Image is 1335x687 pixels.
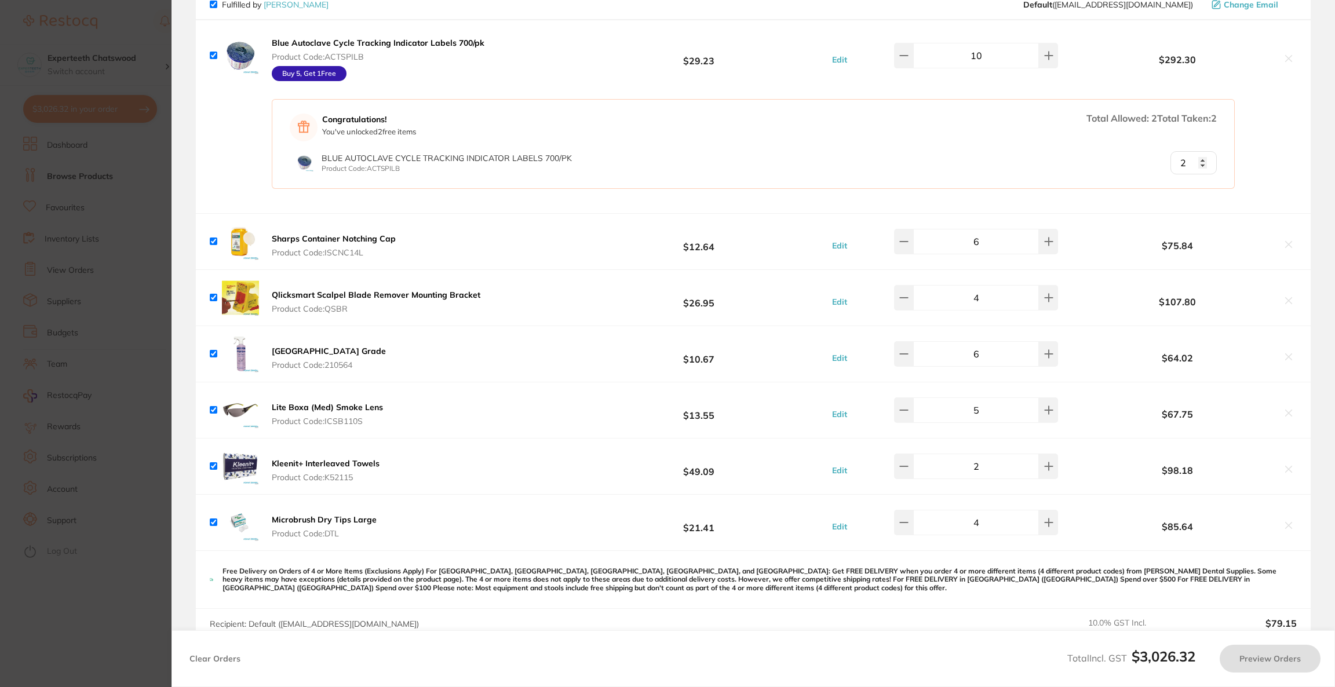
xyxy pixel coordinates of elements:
b: $12.64 [590,231,808,253]
img: andoNnY3Yw [222,223,259,260]
p: Product Code: ACTSPILB [322,165,572,173]
span: Product Code: ACTSPILB [272,52,484,61]
b: $26.95 [590,287,808,309]
button: Edit [829,297,851,307]
img: bHRyOW9kdA [222,504,259,541]
div: Total Allowed: Total Taken: [1086,114,1217,123]
b: $10.67 [590,344,808,365]
span: Product Code: QSBR [272,304,480,313]
span: Product Code: K52115 [272,473,380,482]
b: $3,026.32 [1132,648,1195,665]
button: Edit [829,54,851,65]
output: $79.15 [1197,618,1297,644]
b: Lite Boxa (Med) Smoke Lens [272,402,383,412]
b: $29.23 [590,45,808,66]
span: Recipient: Default ( [EMAIL_ADDRESS][DOMAIN_NAME] ) [210,619,419,629]
b: Qlicksmart Scalpel Blade Remover Mounting Bracket [272,290,480,300]
b: $98.18 [1079,465,1276,476]
b: Kleenit+ Interleaved Towels [272,458,380,469]
button: Qlicksmart Scalpel Blade Remover Mounting Bracket Product Code:QSBR [268,290,484,314]
span: Total Incl. GST [1067,652,1195,664]
span: Product Code: 210564 [272,360,386,370]
span: 2 [1211,112,1217,124]
button: Blue Autoclave Cycle Tracking Indicator Labels 700/pk Product Code:ACTSPILB Buy 5, Get 1Free [268,38,488,82]
span: 2 [1151,112,1157,124]
button: Edit [829,353,851,363]
button: Microbrush Dry Tips Large Product Code:DTL [268,514,380,539]
b: $49.09 [590,456,808,477]
img: NGFmZzhzNA [222,448,259,485]
b: $292.30 [1079,54,1276,65]
b: Blue Autoclave Cycle Tracking Indicator Labels 700/pk [272,38,484,48]
button: Edit [829,409,851,419]
b: $75.84 [1079,240,1276,251]
b: $13.55 [590,400,808,421]
button: Clear Orders [186,645,244,673]
button: Sharps Container Notching Cap Product Code:ISCNC14L [268,233,399,258]
button: Preview Orders [1220,645,1321,673]
span: 10.0 % GST Incl. [1088,618,1188,644]
b: Sharps Container Notching Cap [272,233,396,244]
button: Edit [829,521,851,532]
button: Edit [829,465,851,476]
button: [GEOGRAPHIC_DATA] Grade Product Code:210564 [268,346,389,370]
p: You've unlocked 2 free item s [322,127,416,136]
strong: Congratulations! [322,115,416,124]
img: ODFoYnEyeA [222,279,259,316]
b: $85.64 [1079,521,1276,532]
span: Product Code: ICSB110S [272,416,383,426]
img: anBvcGR3OA [222,37,259,74]
b: Microbrush Dry Tips Large [272,514,377,525]
b: $107.80 [1079,297,1276,307]
span: Product Code: ISCNC14L [272,248,396,257]
input: Qty [1170,151,1217,174]
p: Free Delivery on Orders of 4 or More Items (Exclusions Apply) For [GEOGRAPHIC_DATA], [GEOGRAPHIC_... [222,567,1297,592]
button: Kleenit+ Interleaved Towels Product Code:K52115 [268,458,383,483]
b: [GEOGRAPHIC_DATA] Grade [272,346,386,356]
img: Blue Autoclave Cycle Tracking Indicator Labels 700/pk [296,154,313,171]
button: Lite Boxa (Med) Smoke Lens Product Code:ICSB110S [268,402,386,426]
b: $67.75 [1079,409,1276,419]
b: $21.41 [590,512,808,533]
span: Blue Autoclave Cycle Tracking Indicator Labels 700/pk [322,153,572,163]
img: c3diYWMyaQ [222,392,259,429]
img: NmhsZ2Y0cg [222,335,259,372]
span: Product Code: DTL [272,529,377,538]
b: $64.02 [1079,353,1276,363]
div: Buy 5, Get 1 Free [272,66,346,81]
button: Edit [829,240,851,251]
